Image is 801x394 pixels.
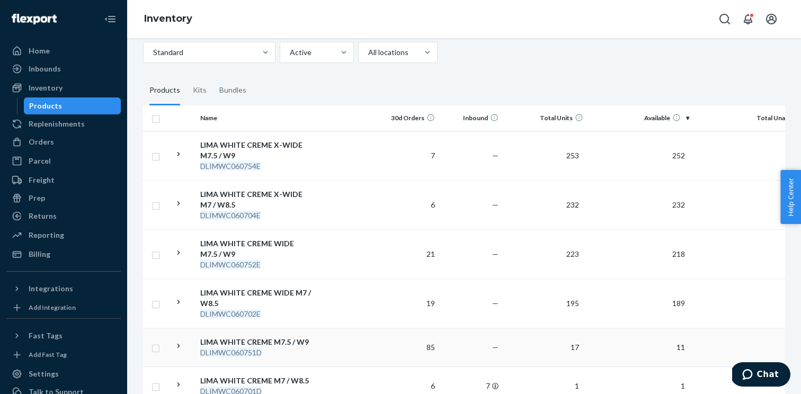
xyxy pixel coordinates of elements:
[571,381,583,390] span: 1
[6,365,121,382] a: Settings
[29,303,76,312] div: Add Integration
[492,151,499,160] span: —
[29,83,63,93] div: Inventory
[29,119,85,129] div: Replenishments
[200,189,311,210] div: LIMA WHITE CREME X-WIDE M7 / W8.5
[668,151,689,160] span: 252
[200,337,311,347] div: LIMA WHITE CREME M7.5 / W9
[289,47,290,58] input: Active
[6,172,121,189] a: Freight
[376,279,439,328] td: 19
[6,348,121,361] a: Add Fast Tag
[6,280,121,297] button: Integrations
[6,133,121,150] a: Orders
[29,64,61,74] div: Inbounds
[376,131,439,180] td: 7
[492,249,499,258] span: —
[29,137,54,147] div: Orders
[200,260,261,269] em: DLIMWC060752E
[6,327,121,344] button: Fast Tags
[200,288,311,309] div: LIMA WHITE CREME WIDE M7 / W8.5
[492,343,499,352] span: —
[29,230,64,240] div: Reporting
[200,375,311,386] div: LIMA WHITE CREME M7 / W8.5
[200,140,311,161] div: LIMA WHITE CREME X-WIDE M7.5 / W9
[200,309,261,318] em: DLIMWC060702E
[29,330,63,341] div: Fast Tags
[6,60,121,77] a: Inbounds
[492,200,499,209] span: —
[376,328,439,366] td: 85
[29,193,45,203] div: Prep
[29,211,57,221] div: Returns
[376,229,439,279] td: 21
[196,105,315,131] th: Name
[376,180,439,229] td: 6
[29,350,67,359] div: Add Fast Tag
[737,8,759,30] button: Open notifications
[668,249,689,258] span: 218
[588,105,693,131] th: Available
[200,162,261,171] em: DLIMWC060754E
[732,362,790,389] iframe: Opens a widget where you can chat to one of our agents
[144,13,192,24] a: Inventory
[562,151,583,160] span: 253
[29,101,62,111] div: Products
[677,381,689,390] span: 1
[562,299,583,308] span: 195
[761,8,782,30] button: Open account menu
[193,76,207,105] div: Kits
[672,343,689,352] span: 11
[200,211,261,220] em: DLIMWC060704E
[6,190,121,207] a: Prep
[6,208,121,225] a: Returns
[6,79,121,96] a: Inventory
[29,156,51,166] div: Parcel
[668,299,689,308] span: 189
[219,76,246,105] div: Bundles
[6,227,121,244] a: Reporting
[6,153,121,169] a: Parcel
[29,249,50,259] div: Billing
[200,348,262,357] em: DLIMWC060751D
[136,4,201,34] ol: breadcrumbs
[439,105,503,131] th: Inbound
[29,369,59,379] div: Settings
[492,299,499,308] span: —
[152,47,153,58] input: Standard
[6,42,121,59] a: Home
[149,76,180,105] div: Products
[376,105,439,131] th: 30d Orders
[668,200,689,209] span: 232
[100,8,121,30] button: Close Navigation
[200,238,311,259] div: LIMA WHITE CREME WIDE M7.5 / W9
[29,175,55,185] div: Freight
[714,8,735,30] button: Open Search Box
[29,46,50,56] div: Home
[367,47,368,58] input: All locations
[24,97,121,114] a: Products
[6,246,121,263] a: Billing
[566,343,583,352] span: 17
[6,115,121,132] a: Replenishments
[562,200,583,209] span: 232
[780,170,801,224] button: Help Center
[6,301,121,314] a: Add Integration
[562,249,583,258] span: 223
[12,14,57,24] img: Flexport logo
[503,105,588,131] th: Total Units
[29,283,73,294] div: Integrations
